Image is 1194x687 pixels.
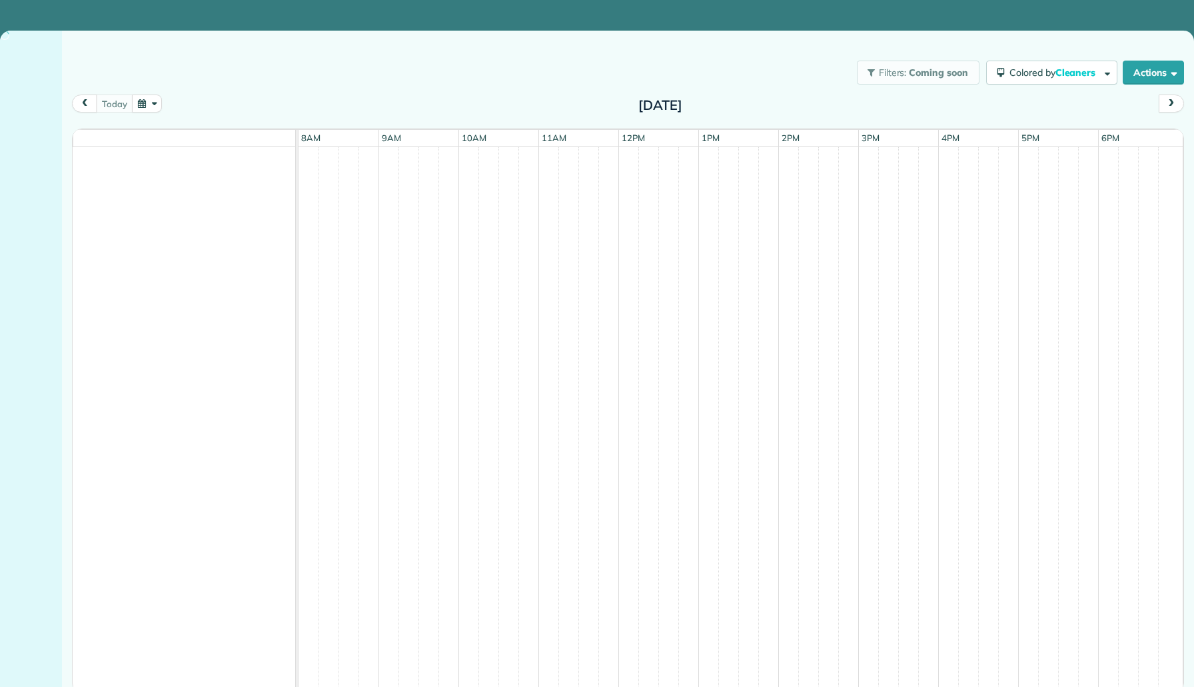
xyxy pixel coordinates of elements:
span: 5pm [1019,132,1042,143]
span: Coming soon [909,67,969,79]
button: Actions [1123,61,1184,85]
span: 6pm [1099,132,1122,143]
span: 4pm [939,132,962,143]
span: 10am [459,132,489,143]
span: 12pm [619,132,648,143]
button: today [96,95,133,113]
span: 11am [539,132,569,143]
span: 2pm [779,132,802,143]
h2: [DATE] [577,98,744,113]
span: Cleaners [1055,67,1098,79]
span: Colored by [1009,67,1100,79]
span: 9am [379,132,404,143]
span: Filters: [879,67,907,79]
span: 3pm [859,132,882,143]
span: 8am [298,132,323,143]
button: prev [72,95,97,113]
button: Colored byCleaners [986,61,1117,85]
span: 1pm [699,132,722,143]
button: next [1159,95,1184,113]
